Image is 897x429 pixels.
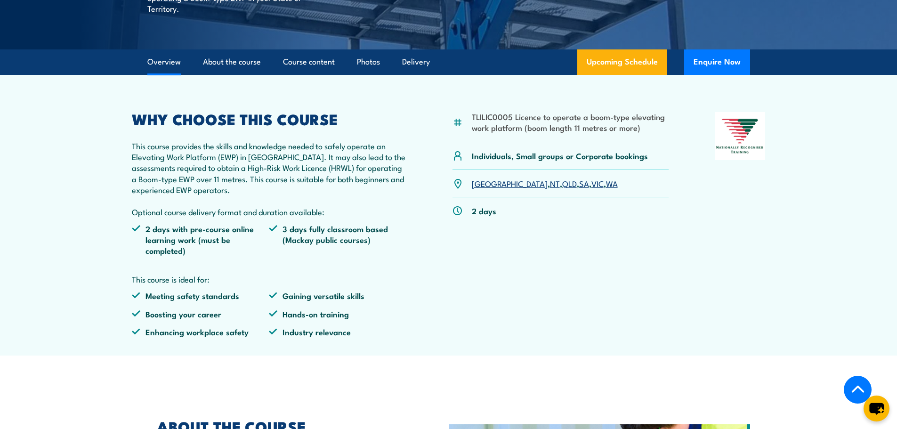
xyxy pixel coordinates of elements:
a: VIC [591,178,604,189]
p: This course is ideal for: [132,274,407,284]
li: 2 days with pre-course online learning work (must be completed) [132,223,269,256]
a: Photos [357,49,380,74]
a: [GEOGRAPHIC_DATA] [472,178,548,189]
h2: WHY CHOOSE THIS COURSE [132,112,407,125]
li: Boosting your career [132,308,269,319]
a: WA [606,178,618,189]
li: 3 days fully classroom based (Mackay public courses) [269,223,406,256]
a: QLD [562,178,577,189]
a: NT [550,178,560,189]
a: Delivery [402,49,430,74]
li: Hands-on training [269,308,406,319]
p: 2 days [472,205,496,216]
p: , , , , , [472,178,618,189]
li: Gaining versatile skills [269,290,406,301]
a: About the course [203,49,261,74]
p: This course provides the skills and knowledge needed to safely operate an Elevating Work Platform... [132,140,407,218]
li: Enhancing workplace safety [132,326,269,337]
li: Meeting safety standards [132,290,269,301]
a: Course content [283,49,335,74]
li: Industry relevance [269,326,406,337]
a: Upcoming Schedule [577,49,667,75]
button: chat-button [864,396,889,421]
button: Enquire Now [684,49,750,75]
p: Individuals, Small groups or Corporate bookings [472,150,648,161]
li: TLILIC0005 Licence to operate a boom-type elevating work platform (boom length 11 metres or more) [472,111,669,133]
a: Overview [147,49,181,74]
img: Nationally Recognised Training logo. [715,112,766,160]
a: SA [579,178,589,189]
